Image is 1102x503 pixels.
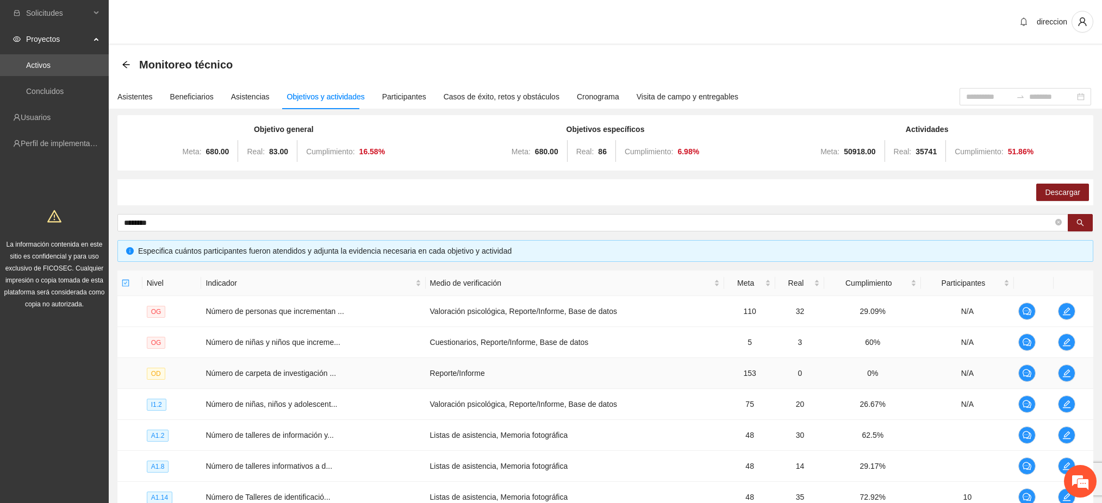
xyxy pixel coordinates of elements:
[426,327,724,358] td: Cuestionarios, Reporte/Informe, Base de datos
[26,28,90,50] span: Proyectos
[775,420,824,451] td: 30
[535,147,558,156] strong: 680.00
[1036,184,1089,201] button: Descargar
[26,87,64,96] a: Concluidos
[147,430,169,442] span: A1.2
[254,125,314,134] strong: Objetivo general
[1018,426,1036,444] button: comment
[206,431,334,439] span: Número de talleres de información y...
[1058,334,1075,351] button: edit
[269,147,288,156] strong: 83.00
[430,277,712,289] span: Medio de verificación
[824,389,921,420] td: 26.67%
[426,358,724,389] td: Reporte/Informe
[724,327,776,358] td: 5
[724,420,776,451] td: 48
[820,147,839,156] span: Meta:
[1018,303,1036,320] button: comment
[13,9,21,17] span: inbox
[4,241,105,308] span: La información contenida en este sitio es confidencial y para uso exclusivo de FICOSEC. Cualquier...
[444,91,559,103] div: Casos de éxito, retos y obstáculos
[921,296,1014,327] td: N/A
[21,113,51,122] a: Usuarios
[1059,462,1075,470] span: edit
[775,271,824,296] th: Real
[122,60,130,70] div: Back
[844,147,875,156] strong: 50918.00
[775,296,824,327] td: 32
[724,271,776,296] th: Meta
[1015,13,1032,30] button: bell
[1018,457,1036,475] button: comment
[921,389,1014,420] td: N/A
[147,368,165,380] span: OD
[138,245,1085,257] div: Especifica cuántos participantes fueron atendidos y adjunta la evidencia necesaria en cada objeti...
[921,358,1014,389] td: N/A
[122,279,129,287] span: check-square
[426,420,724,451] td: Listas de asistencia, Memoria fotográfica
[1076,219,1084,228] span: search
[1059,431,1075,439] span: edit
[1018,364,1036,382] button: comment
[426,296,724,327] td: Valoración psicológica, Reporte/Informe, Base de datos
[206,462,332,470] span: Número de talleres informativos a d...
[729,277,763,289] span: Meta
[925,277,1001,289] span: Participantes
[1016,92,1025,101] span: to
[1018,395,1036,413] button: comment
[183,147,202,156] span: Meta:
[1059,338,1075,347] span: edit
[576,147,594,156] span: Real:
[426,451,724,482] td: Listas de asistencia, Memoria fotográfica
[1058,426,1075,444] button: edit
[1045,186,1080,198] span: Descargar
[147,306,166,318] span: OG
[1072,17,1093,27] span: user
[147,461,169,473] span: A1.8
[724,451,776,482] td: 48
[382,91,426,103] div: Participantes
[780,277,812,289] span: Real
[206,277,413,289] span: Indicador
[1058,303,1075,320] button: edit
[1058,364,1075,382] button: edit
[1059,369,1075,378] span: edit
[921,327,1014,358] td: N/A
[1058,395,1075,413] button: edit
[206,147,229,156] strong: 680.00
[122,60,130,69] span: arrow-left
[139,56,233,73] span: Monitoreo técnico
[47,209,61,223] span: warning
[1008,147,1034,156] strong: 51.86 %
[1059,493,1075,501] span: edit
[117,91,153,103] div: Asistentes
[775,358,824,389] td: 0
[677,147,699,156] strong: 6.98 %
[724,296,776,327] td: 110
[426,271,724,296] th: Medio de verificación
[1018,334,1036,351] button: comment
[824,420,921,451] td: 62.5%
[231,91,270,103] div: Asistencias
[1058,457,1075,475] button: edit
[1068,214,1093,231] button: search
[906,125,949,134] strong: Actividades
[824,271,921,296] th: Cumplimiento
[1072,11,1093,33] button: user
[921,271,1014,296] th: Participantes
[598,147,607,156] strong: 86
[625,147,673,156] span: Cumplimiento:
[201,271,425,296] th: Indicador
[359,147,385,156] strong: 16.58 %
[577,91,619,103] div: Cronograma
[247,147,265,156] span: Real:
[206,400,337,408] span: Número de niñas, niños y adolescent...
[170,91,214,103] div: Beneficiarios
[21,139,105,148] a: Perfil de implementadora
[287,91,365,103] div: Objetivos y actividades
[1059,400,1075,408] span: edit
[206,369,336,378] span: Número de carpeta de investigación ...
[1037,17,1067,26] span: direccion
[126,247,134,255] span: info-circle
[566,125,645,134] strong: Objetivos específicos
